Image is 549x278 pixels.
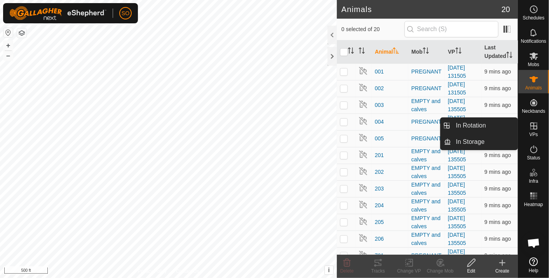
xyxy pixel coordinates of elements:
span: 205 [375,218,384,226]
p-sorticon: Activate to sort [423,49,429,55]
div: Change VP [394,268,425,275]
span: 7 Sept 2025, 8:41 am [485,252,511,259]
img: returning off [359,217,368,226]
span: 7 Sept 2025, 8:41 am [485,219,511,225]
div: EMPTY and calves [411,97,442,114]
div: PREGNANT [411,68,442,76]
span: SO [122,9,129,17]
span: 004 [375,118,384,126]
div: EMPTY and calves [411,231,442,247]
a: [DATE] 135505 [448,215,466,229]
input: Search (S) [404,21,498,37]
img: returning off [359,200,368,209]
span: 204 [375,201,384,210]
span: Delete [340,268,354,274]
a: [DATE] 135505 [448,198,466,213]
span: In Rotation [456,121,486,130]
img: returning off [359,183,368,192]
span: Mobs [528,62,539,67]
span: 0 selected of 20 [342,25,404,33]
a: [DATE] 131505 [448,81,466,96]
span: 202 [375,168,384,176]
div: Change Mob [425,268,456,275]
span: 7 Sept 2025, 8:41 am [485,236,511,242]
a: Help [518,254,549,276]
li: In Storage [441,134,518,150]
th: Animal [372,40,408,64]
button: i [325,266,333,275]
a: [DATE] 135505 [448,232,466,246]
a: In Rotation [451,118,518,133]
span: 7 Sept 2025, 8:41 am [485,152,511,158]
span: Notifications [521,39,546,44]
img: returning off [359,150,368,159]
span: 7 Sept 2025, 8:41 am [485,85,511,91]
span: Help [529,268,539,273]
span: Neckbands [522,109,545,114]
div: EMPTY and calves [411,147,442,164]
div: Create [487,268,518,275]
img: returning off [359,133,368,142]
span: i [328,267,329,273]
img: returning off [359,233,368,243]
a: [DATE] 131505 [448,65,466,79]
li: In Rotation [441,118,518,133]
a: Privacy Policy [138,268,167,275]
span: 203 [375,185,384,193]
a: In Storage [451,134,518,150]
p-sorticon: Activate to sort [348,49,354,55]
p-sorticon: Activate to sort [359,49,365,55]
img: returning off [359,166,368,176]
div: EMPTY and calves [411,164,442,180]
div: Edit [456,268,487,275]
div: PREGNANT [411,252,442,260]
span: Schedules [523,16,544,20]
div: Tracks [363,268,394,275]
span: 7 Sept 2025, 8:41 am [485,185,511,192]
img: returning off [359,100,368,109]
span: 7 Sept 2025, 8:41 am [485,169,511,175]
a: [DATE] 135505 [448,148,466,163]
span: VPs [529,132,538,137]
a: [DATE] 135505 [448,98,466,112]
span: 003 [375,101,384,109]
span: 201 [375,151,384,159]
img: Gallagher Logo [9,6,106,20]
span: 005 [375,135,384,143]
span: 001 [375,68,384,76]
p-sorticon: Activate to sort [393,49,399,55]
span: In Storage [456,137,485,147]
button: + [3,41,13,50]
span: Infra [529,179,538,184]
div: PREGNANT [411,84,442,93]
span: 7 Sept 2025, 8:41 am [485,102,511,108]
a: [DATE] 131505 [448,248,466,263]
img: returning off [359,83,368,92]
div: EMPTY and calves [411,198,442,214]
div: EMPTY and calves [411,181,442,197]
span: 7 Sept 2025, 8:41 am [485,68,511,75]
span: 7 Sept 2025, 8:41 am [485,202,511,208]
div: PREGNANT [411,135,442,143]
p-sorticon: Activate to sort [506,53,512,59]
a: [DATE] 135505 [448,182,466,196]
a: Contact Us [176,268,199,275]
img: returning off [359,250,368,259]
a: [DATE] 131505 [448,115,466,129]
div: EMPTY and calves [411,214,442,231]
span: 20 [502,3,510,15]
div: Open chat [522,231,546,255]
span: Heatmap [524,202,543,207]
img: returning off [359,66,368,75]
a: [DATE] 135505 [448,165,466,179]
div: PREGNANT [411,118,442,126]
span: 206 [375,235,384,243]
span: Animals [525,86,542,90]
button: Reset Map [3,28,13,37]
th: Mob [408,40,445,64]
img: returning off [359,116,368,126]
button: – [3,51,13,60]
span: 701 [375,252,384,260]
th: Last Updated [481,40,518,64]
p-sorticon: Activate to sort [455,49,462,55]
